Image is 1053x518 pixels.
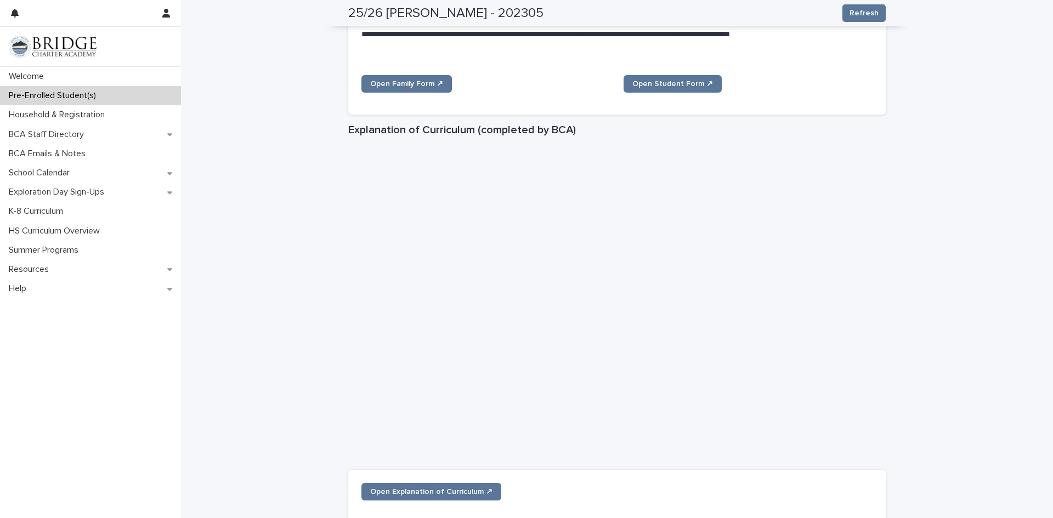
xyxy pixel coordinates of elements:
span: Open Family Form ↗ [370,80,443,88]
button: Refresh [842,4,886,22]
p: Exploration Day Sign-Ups [4,187,113,197]
p: Help [4,283,35,294]
p: BCA Staff Directory [4,129,93,140]
h2: 25/26 [PERSON_NAME] - 202305 [348,5,544,21]
p: Summer Programs [4,245,87,255]
p: HS Curriculum Overview [4,226,109,236]
p: K-8 Curriculum [4,206,72,217]
a: Open Student Form ↗ [624,75,722,93]
p: BCA Emails & Notes [4,149,94,159]
span: Open Explanation of Curriculum ↗ [370,488,492,496]
img: V1C1m3IdTEidaUdm9Hs0 [9,36,97,58]
p: School Calendar [4,168,78,178]
p: Household & Registration [4,110,114,120]
p: Welcome [4,71,53,82]
span: Refresh [850,8,879,19]
p: Resources [4,264,58,275]
a: Open Family Form ↗ [361,75,452,93]
h1: Explanation of Curriculum (completed by BCA) [348,123,886,136]
span: Open Student Form ↗ [632,80,713,88]
p: Pre-Enrolled Student(s) [4,90,105,101]
iframe: Explanation of Curriculum (completed by BCA) [348,141,886,470]
a: Open Explanation of Curriculum ↗ [361,483,501,500]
